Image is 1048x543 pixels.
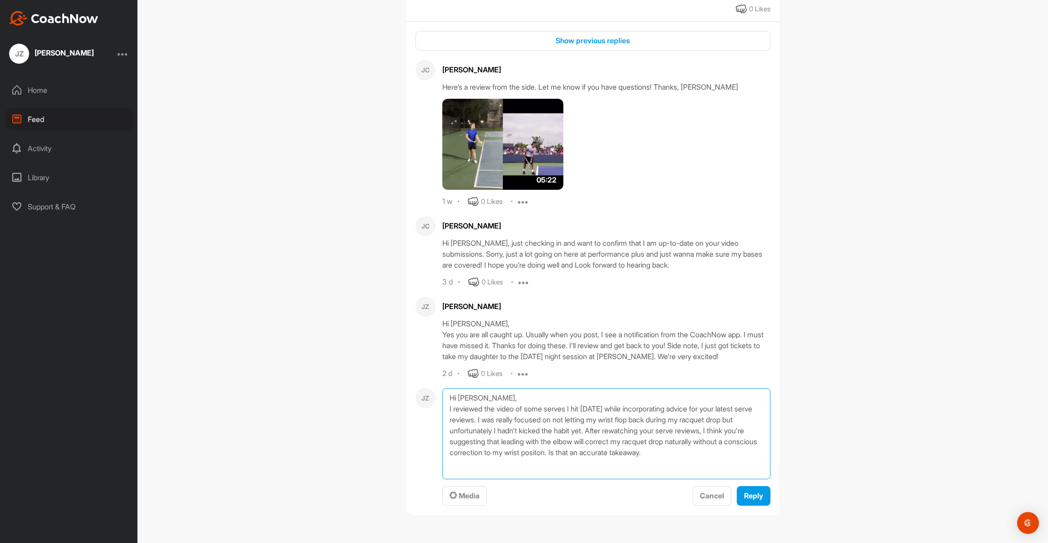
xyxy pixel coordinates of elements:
[442,486,487,506] button: Media
[442,81,770,92] div: Here’s a review from the side. Let me know if you have questions! Thanks, [PERSON_NAME]
[481,277,503,288] div: 0 Likes
[481,197,502,207] div: 0 Likes
[537,174,557,185] span: 05:22
[415,297,435,317] div: JZ
[415,60,435,80] div: JC
[481,369,502,379] div: 0 Likes
[442,220,770,231] div: [PERSON_NAME]
[749,4,770,15] div: 0 Likes
[442,369,452,378] div: 2 d
[5,137,133,160] div: Activity
[442,238,770,270] div: Hi [PERSON_NAME], just checking in and want to confirm that I am up-to-date on your video submiss...
[693,486,731,506] button: Cancel
[737,486,770,506] button: Reply
[5,79,133,101] div: Home
[442,64,770,75] div: [PERSON_NAME]
[415,388,435,408] div: JZ
[442,301,770,312] div: [PERSON_NAME]
[415,31,770,51] button: Show previous replies
[415,216,435,236] div: JC
[9,44,29,64] div: JZ
[442,318,770,362] div: Hi [PERSON_NAME], Yes you are all caught up. Usually when you post, I see a notification from the...
[442,99,564,190] img: media
[442,278,453,287] div: 3 d
[744,491,763,500] span: Reply
[9,11,98,25] img: CoachNow
[423,35,763,46] div: Show previous replies
[35,49,94,56] div: [PERSON_NAME]
[442,197,452,206] div: 1 w
[5,166,133,189] div: Library
[5,195,133,218] div: Support & FAQ
[450,491,480,500] span: Media
[5,108,133,131] div: Feed
[1017,512,1039,534] div: Open Intercom Messenger
[700,491,724,500] span: Cancel
[442,388,770,479] textarea: Hi [PERSON_NAME], I reviewed the video of some serves I hit [DATE] while incorporating advice for...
